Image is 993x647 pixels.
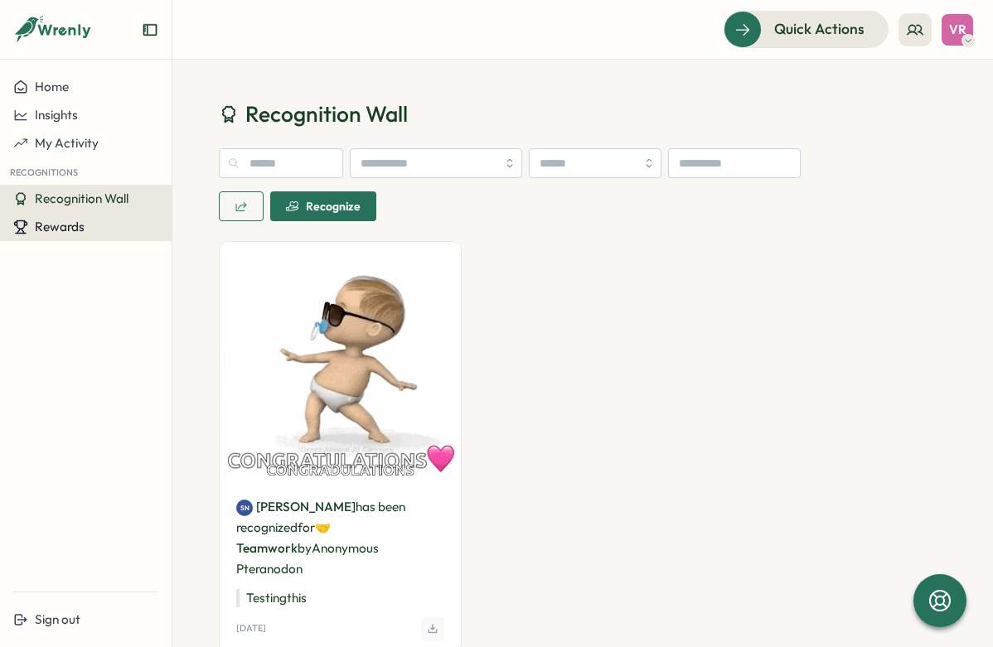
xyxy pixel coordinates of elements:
[286,200,361,213] div: Recognize
[942,14,973,46] button: VR
[298,519,315,535] span: for
[949,22,966,36] span: VR
[724,11,889,47] button: Quick Actions
[236,519,331,556] span: 🤝 Teamwork
[35,107,78,123] span: Insights
[35,611,80,627] span: Sign out
[774,18,865,40] span: Quick Actions
[240,499,249,517] span: SN
[236,589,444,607] p: Testing this
[236,623,266,634] p: [DATE]
[220,242,461,483] img: Recognition Image
[35,191,128,206] span: Recognition Wall
[245,99,408,128] span: Recognition Wall
[236,498,356,516] a: SN[PERSON_NAME]
[35,79,69,94] span: Home
[270,191,376,221] button: Recognize
[35,135,99,151] span: My Activity
[35,219,85,234] span: Rewards
[236,496,444,579] p: has been recognized by Anonymous Pteranodon
[142,22,158,38] button: Expand sidebar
